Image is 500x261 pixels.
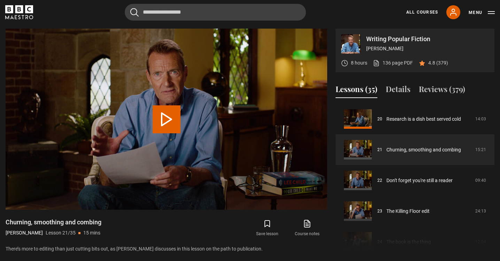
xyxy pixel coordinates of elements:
p: 4.8 (379) [428,59,448,67]
button: Lessons (35) [336,83,377,98]
a: The Killing Floor edit [386,208,430,215]
a: Course notes [287,218,327,238]
video-js: Video Player [6,29,327,210]
a: Churning, smoothing and combing [386,146,461,154]
button: Reviews (379) [419,83,465,98]
p: Lesson 21/35 [46,229,76,237]
p: There’s more to editing than just cutting bits out, as [PERSON_NAME] discusses in this lesson on ... [6,245,327,253]
input: Search [125,4,306,21]
button: Submit the search query [130,8,139,17]
button: Save lesson [247,218,287,238]
button: Play Lesson Churning, smoothing and combing [153,105,180,133]
a: Research is a dish best served cold [386,115,461,123]
svg: BBC Maestro [5,5,33,19]
a: All Courses [406,9,438,15]
a: Don't forget you're still a reader [386,177,453,184]
button: Toggle navigation [469,9,495,16]
p: [PERSON_NAME] [366,45,489,52]
p: 8 hours [351,59,367,67]
p: [PERSON_NAME] [6,229,43,237]
h1: Churning, smoothing and combing [6,218,101,226]
button: Details [386,83,410,98]
p: Writing Popular Fiction [366,36,489,42]
a: 136 page PDF [373,59,413,67]
p: 15 mins [83,229,100,237]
